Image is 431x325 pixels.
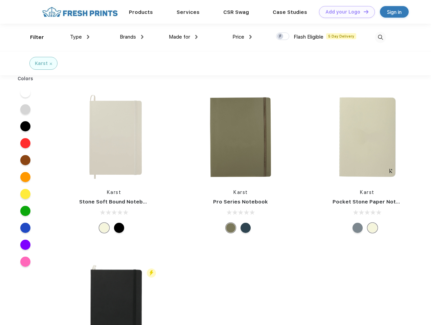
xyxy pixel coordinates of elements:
[380,6,409,18] a: Sign in
[141,35,143,39] img: dropdown.png
[107,190,121,195] a: Karst
[120,34,136,40] span: Brands
[114,223,124,233] div: Black
[169,34,190,40] span: Made for
[99,223,109,233] div: Beige
[325,9,360,15] div: Add your Logo
[69,92,159,182] img: func=resize&h=266
[360,190,375,195] a: Karst
[249,35,252,39] img: dropdown.png
[13,75,39,82] div: Colors
[353,223,363,233] div: Gray
[223,9,249,15] a: CSR Swag
[195,35,198,39] img: dropdown.png
[333,199,412,205] a: Pocket Stone Paper Notebook
[40,6,120,18] img: fo%20logo%202.webp
[375,32,386,43] img: desktop_search.svg
[50,63,52,65] img: filter_cancel.svg
[294,34,323,40] span: Flash Eligible
[213,199,268,205] a: Pro Series Notebook
[129,9,153,15] a: Products
[233,190,248,195] a: Karst
[177,9,200,15] a: Services
[364,10,368,14] img: DT
[241,223,251,233] div: Navy
[387,8,402,16] div: Sign in
[322,92,412,182] img: func=resize&h=266
[35,60,48,67] div: Karst
[196,92,286,182] img: func=resize&h=266
[87,35,89,39] img: dropdown.png
[70,34,82,40] span: Type
[79,199,153,205] a: Stone Soft Bound Notebook
[30,34,44,41] div: Filter
[226,223,236,233] div: Olive
[232,34,244,40] span: Price
[147,268,156,278] img: flash_active_toggle.svg
[367,223,378,233] div: Beige
[326,33,356,39] span: 5 Day Delivery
